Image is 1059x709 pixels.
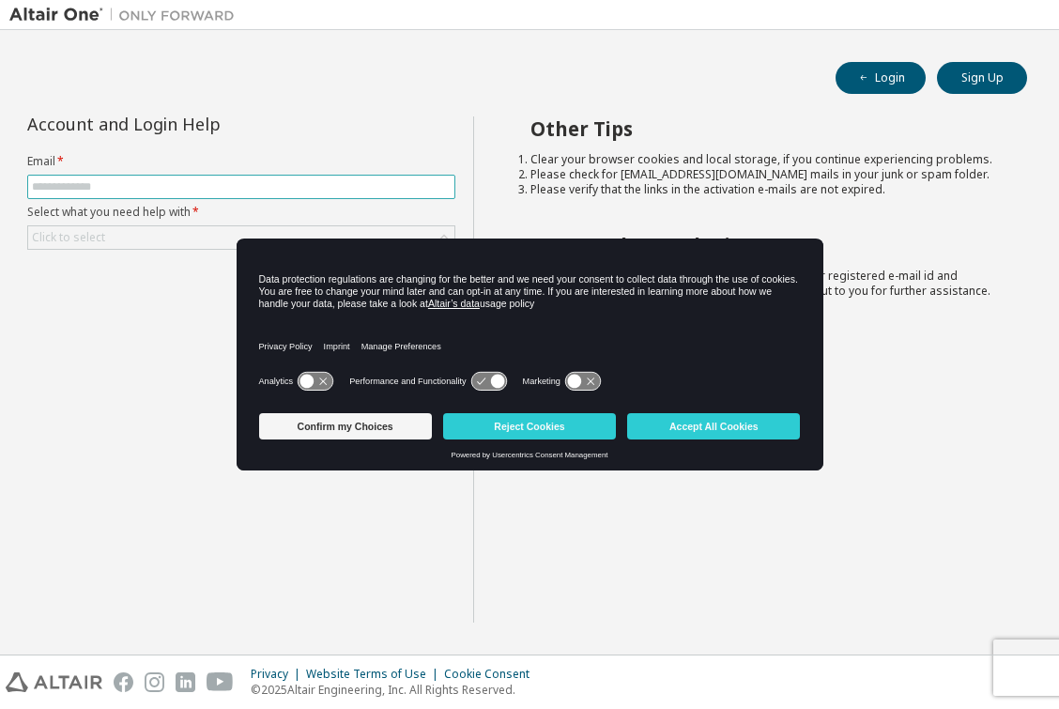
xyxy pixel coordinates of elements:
h2: Not sure how to login? [530,233,994,257]
div: Account and Login Help [27,116,370,131]
div: Website Terms of Use [306,667,444,682]
button: Sign Up [937,62,1027,94]
button: Login [836,62,926,94]
label: Select what you need help with [27,205,455,220]
li: Clear your browser cookies and local storage, if you continue experiencing problems. [530,152,994,167]
li: Please verify that the links in the activation e-mails are not expired. [530,182,994,197]
div: Privacy [251,667,306,682]
img: Altair One [9,6,244,24]
p: © 2025 Altair Engineering, Inc. All Rights Reserved. [251,682,541,698]
div: Click to select [32,230,105,245]
img: instagram.svg [145,672,164,692]
img: altair_logo.svg [6,672,102,692]
label: Email [27,154,455,169]
img: linkedin.svg [176,672,195,692]
img: youtube.svg [207,672,234,692]
li: Please check for [EMAIL_ADDRESS][DOMAIN_NAME] mails in your junk or spam folder. [530,167,994,182]
img: facebook.svg [114,672,133,692]
div: Click to select [28,226,454,249]
div: Cookie Consent [444,667,541,682]
h2: Other Tips [530,116,994,141]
